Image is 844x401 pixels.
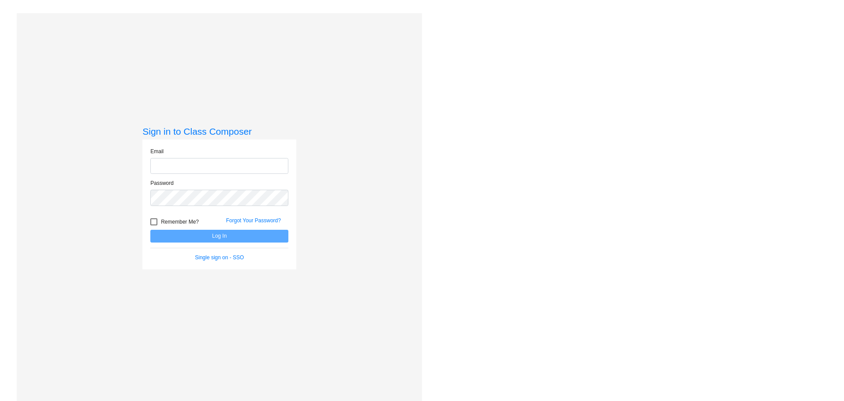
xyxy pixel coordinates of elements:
a: Forgot Your Password? [226,217,281,224]
label: Email [150,147,164,155]
label: Password [150,179,174,187]
button: Log In [150,230,288,243]
h3: Sign in to Class Composer [142,126,296,137]
a: Single sign on - SSO [195,254,244,261]
span: Remember Me? [161,217,199,227]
